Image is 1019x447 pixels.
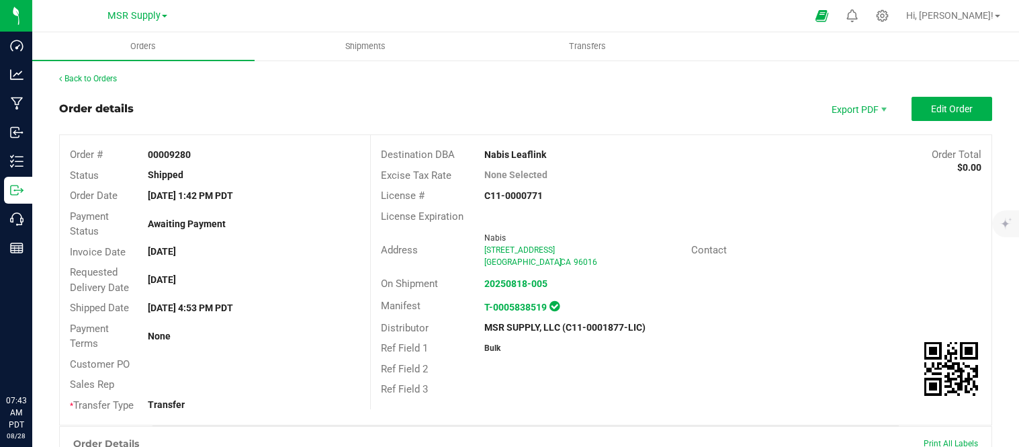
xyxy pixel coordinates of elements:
[932,149,981,161] span: Order Total
[559,257,560,267] span: ,
[70,302,129,314] span: Shipped Date
[484,233,506,243] span: Nabis
[148,331,171,341] strong: None
[560,257,571,267] span: CA
[484,343,500,353] strong: Bulk
[148,246,176,257] strong: [DATE]
[10,68,24,81] inline-svg: Analytics
[381,322,429,334] span: Distributor
[484,169,547,180] strong: None Selected
[10,241,24,255] inline-svg: Reports
[70,358,130,370] span: Customer PO
[13,339,54,380] iframe: Resource center
[381,278,438,290] span: On Shipment
[807,3,837,29] span: Open Ecommerce Menu
[148,169,183,180] strong: Shipped
[549,299,560,313] span: In Sync
[70,399,134,411] span: Transfer Type
[10,155,24,168] inline-svg: Inventory
[40,337,56,354] iframe: Resource center unread badge
[381,169,451,181] span: Excise Tax Rate
[70,266,129,294] span: Requested Delivery Date
[148,399,185,410] strong: Transfer
[70,190,118,202] span: Order Date
[148,218,226,229] strong: Awaiting Payment
[255,32,477,60] a: Shipments
[59,74,117,83] a: Back to Orders
[381,244,418,256] span: Address
[70,323,109,350] span: Payment Terms
[874,9,891,22] div: Manage settings
[381,342,428,354] span: Ref Field 1
[574,257,597,267] span: 96016
[148,302,233,313] strong: [DATE] 4:53 PM PDT
[912,97,992,121] button: Edit Order
[484,245,555,255] span: [STREET_ADDRESS]
[70,246,126,258] span: Invoice Date
[327,40,404,52] span: Shipments
[70,149,103,161] span: Order #
[148,274,176,285] strong: [DATE]
[484,302,547,313] a: T-0005838519
[70,378,114,391] span: Sales Rep
[148,190,233,201] strong: [DATE] 1:42 PM PDT
[381,210,463,222] span: License Expiration
[931,104,973,114] span: Edit Order
[59,101,134,117] div: Order details
[32,32,255,60] a: Orders
[70,169,99,181] span: Status
[924,342,978,396] img: Scan me!
[381,149,455,161] span: Destination DBA
[148,149,191,160] strong: 00009280
[6,431,26,441] p: 08/28
[10,212,24,226] inline-svg: Call Center
[381,383,428,395] span: Ref Field 3
[70,210,109,238] span: Payment Status
[6,395,26,431] p: 07:43 AM PDT
[381,363,428,375] span: Ref Field 2
[10,126,24,139] inline-svg: Inbound
[484,149,546,160] strong: Nabis Leaflink
[484,190,543,201] strong: C11-0000771
[476,32,699,60] a: Transfers
[107,10,161,22] span: MSR Supply
[906,10,993,21] span: Hi, [PERSON_NAME]!
[551,40,624,52] span: Transfers
[924,342,978,396] qrcode: 00009280
[381,300,420,312] span: Manifest
[381,190,425,202] span: License #
[112,40,174,52] span: Orders
[10,97,24,110] inline-svg: Manufacturing
[10,184,24,197] inline-svg: Outbound
[691,244,727,256] span: Contact
[10,39,24,52] inline-svg: Dashboard
[484,322,646,333] strong: MSR SUPPLY, LLC (C11-0001877-LIC)
[484,257,562,267] span: [GEOGRAPHIC_DATA]
[484,278,547,289] a: 20250818-005
[817,97,898,121] li: Export PDF
[957,162,981,173] strong: $0.00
